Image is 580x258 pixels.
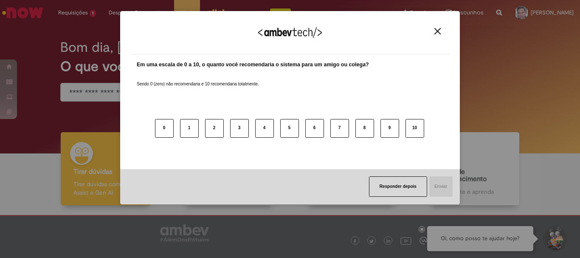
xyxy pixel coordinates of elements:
[137,61,369,69] label: Em uma escala de 0 a 10, o quanto você recomendaria o sistema para um amigo ou colega?
[280,119,299,138] button: 5
[205,119,224,138] button: 2
[230,119,249,138] button: 3
[180,119,199,138] button: 1
[380,119,399,138] button: 9
[255,119,274,138] button: 4
[369,176,427,197] button: Responder depois
[137,71,259,87] label: Sendo 0 (zero) não recomendaria e 10 recomendaria totalmente.
[155,119,174,138] button: 0
[405,119,424,138] button: 10
[432,28,443,35] button: Close
[434,28,441,34] img: Close
[305,119,324,138] button: 6
[355,119,374,138] button: 8
[258,27,322,38] img: Logo Ambevtech
[330,119,349,138] button: 7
